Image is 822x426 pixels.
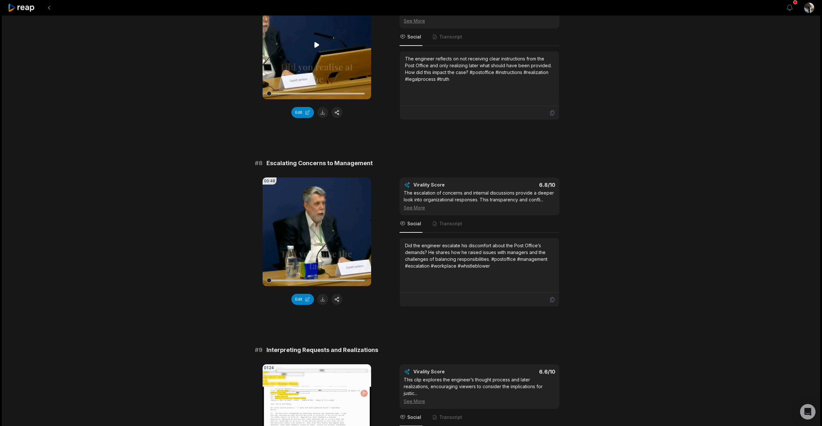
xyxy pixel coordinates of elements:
div: Did the engineer escalate his discomfort about the Post Office’s demands? He shares how he raised... [405,242,554,269]
span: # 9 [255,346,263,355]
span: Escalating Concerns to Management [266,159,373,168]
span: Interpreting Requests and Realizations [266,346,378,355]
div: The engineer reflects on not receiving clear instructions from the Post Office and only realizing... [405,55,554,82]
div: The escalation of concerns and internal discussions provide a deeper look into organizational res... [404,189,555,211]
nav: Tabs [400,28,559,46]
div: Virality Score [413,368,483,375]
div: 6.8 /10 [486,182,556,188]
div: See More [404,17,555,24]
span: Transcript [439,414,462,421]
div: See More [404,398,555,405]
div: See More [404,204,555,211]
span: Social [407,414,421,421]
nav: Tabs [400,215,559,233]
button: Edit [291,107,314,118]
button: Edit [291,294,314,305]
div: 6.6 /10 [486,368,556,375]
video: Your browser does not support mp4 format. [263,177,371,286]
span: # 8 [255,159,263,168]
span: Transcript [439,220,462,227]
div: Open Intercom Messenger [800,404,816,420]
span: Transcript [439,34,462,40]
span: Social [407,220,421,227]
div: Virality Score [413,182,483,188]
span: Social [407,34,421,40]
div: This clip explores the engineer’s thought process and later realizations, encouraging viewers to ... [404,376,555,405]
